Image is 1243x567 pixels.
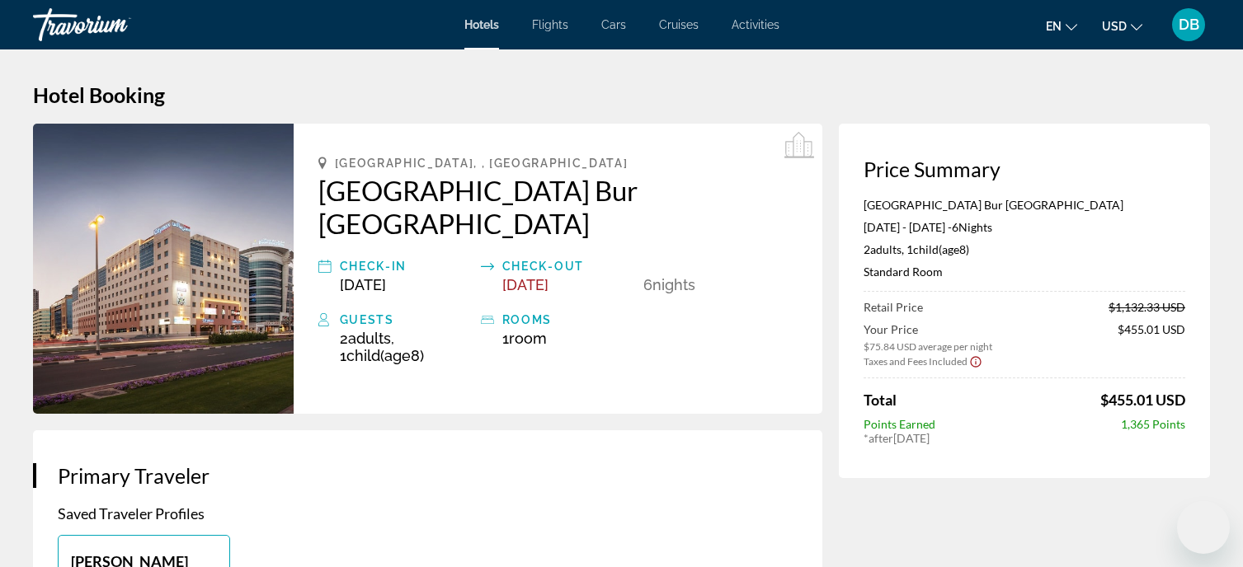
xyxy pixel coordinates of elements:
p: Saved Traveler Profiles [58,504,798,522]
p: Standard Room [864,265,1185,279]
span: 2 [340,330,391,347]
button: Change language [1046,14,1077,38]
span: Retail Price [864,300,923,314]
h3: Price Summary [864,157,1185,181]
a: Activities [732,18,779,31]
span: after [869,431,893,445]
span: Adults [870,242,902,256]
span: Points Earned [864,417,935,431]
p: [DATE] - [DATE] - [864,220,1185,234]
div: Guests [340,310,473,330]
span: $455.01 USD [1100,391,1185,409]
span: $75.84 USD average per night [864,340,992,353]
h1: Hotel Booking [33,82,1210,107]
a: Cruises [659,18,699,31]
span: Taxes and Fees Included [864,355,968,368]
span: Your Price [864,322,992,336]
span: 6 [952,220,958,234]
span: 6 [643,276,652,293]
button: User Menu [1167,7,1210,42]
h3: Primary Traveler [58,463,798,488]
span: $1,132.33 USD [1109,300,1185,314]
div: Check-out [502,256,635,276]
span: Adults [348,330,391,347]
span: Nights [958,220,992,234]
span: USD [1102,20,1127,33]
span: $455.01 USD [1118,322,1185,353]
img: Citymax Hotel Bur Dubai [33,124,294,414]
span: Child [913,242,939,256]
span: [GEOGRAPHIC_DATA], , [GEOGRAPHIC_DATA] [335,157,629,170]
iframe: Кнопка запуска окна обмена сообщениями [1177,501,1230,554]
button: Show Taxes and Fees breakdown [864,353,982,369]
span: Age [942,242,959,256]
span: 2 [864,242,902,256]
span: Room [509,330,547,347]
span: [DATE] [502,276,549,293]
button: Change currency [1102,14,1142,38]
a: Hotels [464,18,499,31]
span: en [1046,20,1062,33]
a: [GEOGRAPHIC_DATA] Bur [GEOGRAPHIC_DATA] [318,174,798,240]
span: Total [864,391,897,409]
span: DB [1179,16,1199,33]
a: Flights [532,18,568,31]
p: [GEOGRAPHIC_DATA] Bur [GEOGRAPHIC_DATA] [864,198,1185,212]
div: rooms [502,310,635,330]
span: Age [384,347,411,364]
span: Child [346,347,380,364]
a: Travorium [33,3,198,46]
button: Show Taxes and Fees disclaimer [969,354,982,368]
span: , 1 [902,242,969,256]
span: 1 [502,330,547,347]
span: Nights [652,276,695,293]
span: ( 8) [913,242,969,256]
div: * [DATE] [864,431,1185,445]
a: Cars [601,18,626,31]
span: , 1 [340,330,424,364]
span: [DATE] [340,276,386,293]
span: ( 8) [346,347,424,364]
div: Check-in [340,256,473,276]
span: 1,365 Points [1121,417,1185,431]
